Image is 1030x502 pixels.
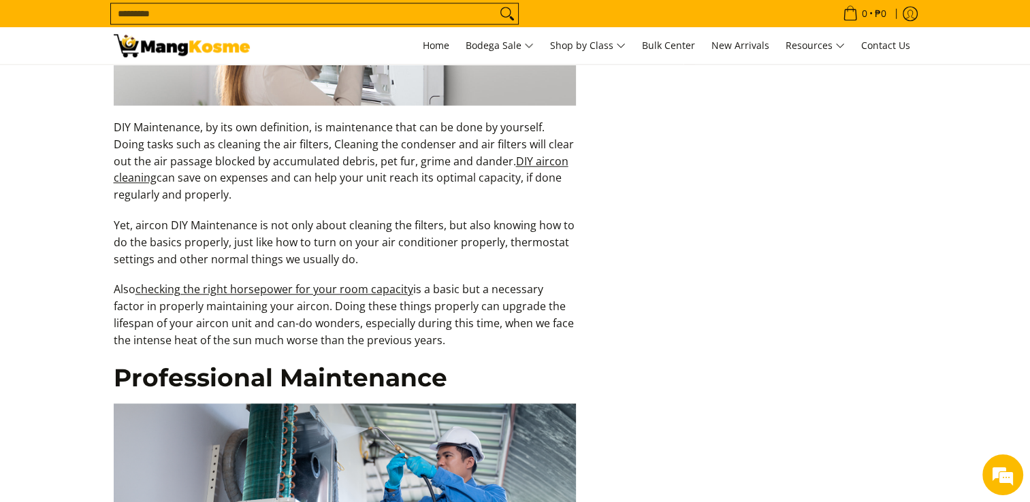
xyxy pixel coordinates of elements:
[786,37,845,54] span: Resources
[860,9,869,18] span: 0
[711,39,769,52] span: New Arrivals
[635,27,702,64] a: Bulk Center
[114,217,577,281] p: Yet, aircon DIY Maintenance is not only about cleaning the filters, but also knowing how to do th...
[71,76,229,94] div: Chat with us now
[114,119,577,217] p: DIY Maintenance, by its own definition, is maintenance that can be done by yourself. Doing tasks ...
[839,6,890,21] span: •
[873,9,888,18] span: ₱0
[114,363,577,393] h2: Professional Maintenance
[114,281,577,362] p: Also is a basic but a necessary factor in properly maintaining your aircon. Doing these things pr...
[263,27,917,64] nav: Main Menu
[642,39,695,52] span: Bulk Center
[114,34,250,57] img: The Ultimate Aircon Maintenance Guide: Detailed Checklist l Mang Kosme
[854,27,917,64] a: Contact Us
[543,27,632,64] a: Shop by Class
[423,39,449,52] span: Home
[779,27,852,64] a: Resources
[459,27,541,64] a: Bodega Sale
[861,39,910,52] span: Contact Us
[135,282,413,297] a: checking the right horsepower for your room capacity
[466,37,534,54] span: Bodega Sale
[705,27,776,64] a: New Arrivals
[7,347,259,395] textarea: Type your message and hit 'Enter'
[550,37,626,54] span: Shop by Class
[79,159,188,297] span: We're online!
[496,3,518,24] button: Search
[416,27,456,64] a: Home
[223,7,256,39] div: Minimize live chat window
